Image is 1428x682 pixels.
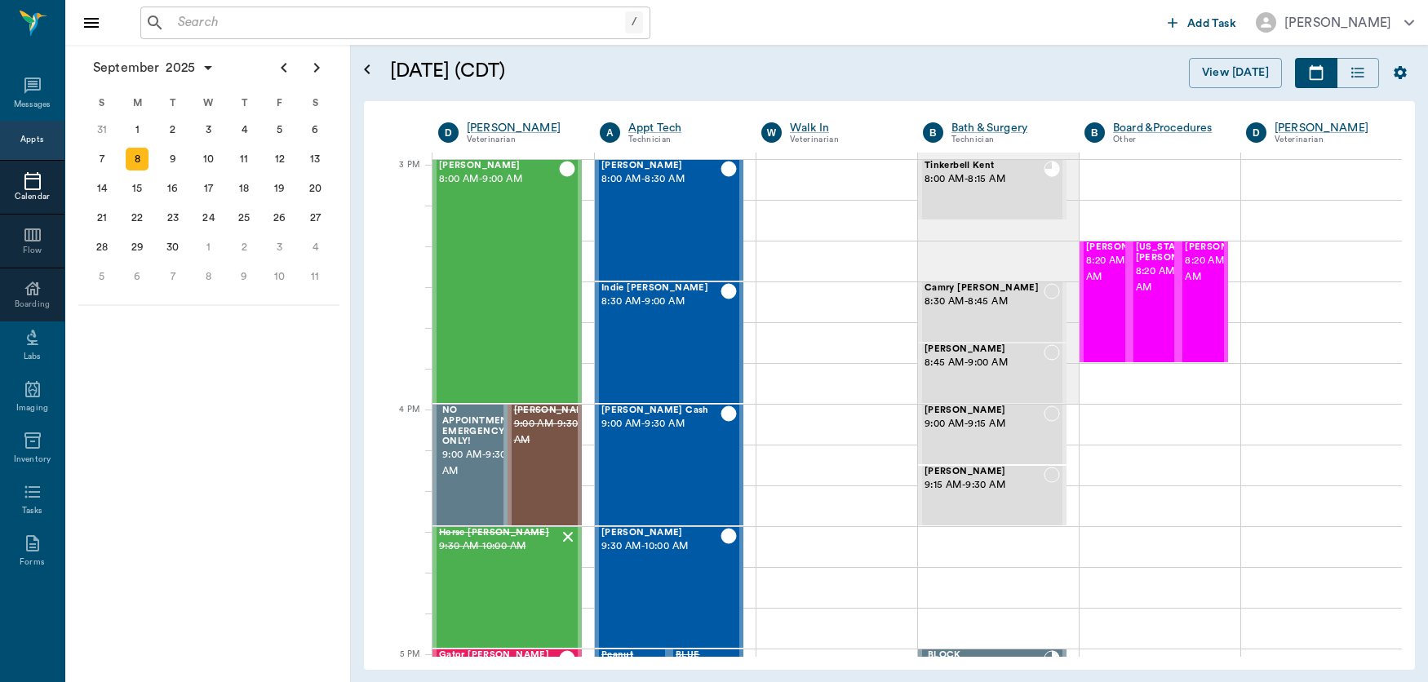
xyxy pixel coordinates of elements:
button: Previous page [268,51,300,84]
div: Sunday, September 7, 2025 [91,148,113,170]
div: Saturday, September 20, 2025 [304,177,326,200]
span: September [90,56,162,79]
span: 8:45 AM - 9:00 AM [925,355,1044,371]
div: D [438,122,459,143]
div: NO_SHOW, 9:30 AM - 10:00 AM [432,526,582,649]
div: Tuesday, October 7, 2025 [162,265,184,288]
div: Monday, September 22, 2025 [126,206,149,229]
div: Walk In [790,120,898,136]
div: / [625,11,643,33]
div: S [84,91,120,115]
div: Tuesday, September 30, 2025 [162,236,184,259]
span: 8:20 AM - 8:50 AM [1136,263,1217,296]
button: Open calendar [357,38,377,101]
div: Friday, September 26, 2025 [268,206,291,229]
div: M [120,91,156,115]
div: NOT_CONFIRMED, 8:45 AM - 9:00 AM [918,343,1067,404]
div: Veterinarian [467,133,575,147]
div: CHECKED_OUT, 9:00 AM - 9:30 AM [595,404,743,526]
button: Next page [300,51,333,84]
button: View [DATE] [1189,58,1282,88]
div: NOT_CONFIRMED, 9:15 AM - 9:30 AM [918,465,1067,526]
div: Monday, October 6, 2025 [126,265,149,288]
span: 9:30 AM - 10:00 AM [439,538,559,555]
span: BLUE [PERSON_NAME] [676,650,757,671]
button: September2025 [85,51,223,84]
div: Technician [628,133,737,147]
div: 3 PM [377,157,419,197]
div: Friday, September 12, 2025 [268,148,291,170]
div: Tuesday, September 16, 2025 [162,177,184,200]
div: Wednesday, October 1, 2025 [197,236,220,259]
span: 8:30 AM - 9:00 AM [601,294,721,310]
div: Tuesday, September 2, 2025 [162,118,184,141]
div: READY_TO_CHECKOUT, 8:00 AM - 8:15 AM [918,159,1067,220]
div: Saturday, October 11, 2025 [304,265,326,288]
span: 8:00 AM - 8:30 AM [601,171,721,188]
div: Saturday, October 4, 2025 [304,236,326,259]
div: Inventory [14,454,51,466]
span: Gator [PERSON_NAME] [439,650,559,661]
span: Horse [PERSON_NAME] [439,528,559,538]
a: [PERSON_NAME] [1275,120,1383,136]
div: CHECKED_OUT, 8:00 AM - 9:00 AM [432,159,582,404]
div: Friday, September 5, 2025 [268,118,291,141]
span: 9:00 AM - 9:15 AM [925,416,1044,432]
div: T [226,91,262,115]
span: BLOCK [928,650,1044,661]
span: 9:00 AM - 9:30 AM [442,447,517,480]
div: Messages [14,99,51,111]
span: NO APPOINTMENT! EMERGENCY ONLY! [442,405,517,447]
span: [US_STATE] [PERSON_NAME] [1136,242,1217,263]
span: [PERSON_NAME] [925,344,1044,355]
div: CHECKED_OUT, 8:30 AM - 9:00 AM [595,281,743,404]
div: Labs [24,351,41,363]
div: Tuesday, September 23, 2025 [162,206,184,229]
span: 8:00 AM - 8:15 AM [925,171,1044,188]
div: Sunday, August 31, 2025 [91,118,113,141]
div: Veterinarian [1275,133,1383,147]
a: [PERSON_NAME] [467,120,575,136]
span: Tinkerbell Kent [925,161,1044,171]
div: Sunday, October 5, 2025 [91,265,113,288]
div: Thursday, October 9, 2025 [233,265,255,288]
div: CHECKED_IN, 8:20 AM - 8:50 AM [1080,241,1129,363]
div: Board &Procedures [1113,120,1222,136]
input: Search [171,11,625,34]
div: T [155,91,191,115]
span: 9:30 AM - 10:00 AM [601,538,721,555]
div: [PERSON_NAME] [1284,13,1391,33]
span: [PERSON_NAME] [925,467,1044,477]
div: CHECKED_IN, 8:20 AM - 8:50 AM [1178,241,1228,363]
div: Forms [20,556,44,569]
a: Appt Tech [628,120,737,136]
div: Sunday, September 14, 2025 [91,177,113,200]
div: Appts [20,134,43,146]
div: Wednesday, September 3, 2025 [197,118,220,141]
div: NO_SHOW, 9:00 AM - 9:30 AM [508,404,583,526]
span: [PERSON_NAME] [601,161,721,171]
span: 8:20 AM - 8:50 AM [1086,253,1168,286]
div: Wednesday, September 17, 2025 [197,177,220,200]
span: 9:00 AM - 9:30 AM [601,416,721,432]
span: 8:30 AM - 8:45 AM [925,294,1044,310]
div: A [600,122,620,143]
div: F [262,91,298,115]
div: Thursday, September 25, 2025 [233,206,255,229]
span: [PERSON_NAME] [1185,242,1266,253]
button: [PERSON_NAME] [1243,7,1427,38]
div: NOT_CONFIRMED, 8:30 AM - 8:45 AM [918,281,1067,343]
div: CHECKED_OUT, 8:00 AM - 8:30 AM [595,159,743,281]
span: [PERSON_NAME] [514,405,596,416]
div: Thursday, October 2, 2025 [233,236,255,259]
span: [PERSON_NAME] [439,161,559,171]
div: Thursday, September 11, 2025 [233,148,255,170]
a: Bath & Surgery [951,120,1060,136]
div: Thursday, September 18, 2025 [233,177,255,200]
div: D [1246,122,1266,143]
div: Wednesday, September 10, 2025 [197,148,220,170]
span: 8:00 AM - 9:00 AM [439,171,559,188]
